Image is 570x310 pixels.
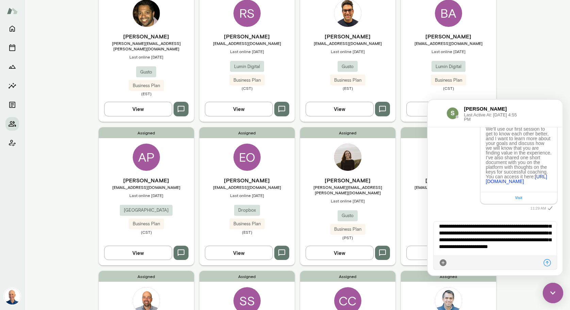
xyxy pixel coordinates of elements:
[199,49,295,54] span: Last online [DATE]
[99,54,194,60] span: Last online [DATE]
[230,63,264,70] span: Lumin Digital
[401,127,496,138] span: Assigned
[338,63,358,70] span: Gusto
[300,40,395,46] span: [EMAIL_ADDRESS][DOMAIN_NAME]
[199,85,295,91] span: (CST)
[5,60,19,74] button: Growth Plan
[330,226,365,233] span: Business Plan
[5,117,19,131] button: Members
[306,102,374,116] button: View
[99,176,194,184] h6: [PERSON_NAME]
[5,136,19,150] button: Client app
[115,159,124,167] div: Send Message
[233,144,261,171] div: EO
[11,159,19,167] div: Attach
[99,193,194,198] span: Last online [DATE]
[401,32,496,40] h6: [PERSON_NAME]
[234,207,260,214] span: Dropbox
[401,271,496,282] span: Assigned
[401,229,496,235] span: (MST)
[401,176,496,184] h6: [PERSON_NAME]
[99,271,194,282] span: Assigned
[300,49,395,54] span: Last online [DATE]
[306,246,374,260] button: View
[334,144,361,171] img: Sarah Jacobson
[300,235,395,240] span: (PST)
[99,229,194,235] span: (CST)
[330,77,365,84] span: Business Plan
[406,246,474,260] button: View
[103,107,118,111] span: 11:29 AM
[118,104,127,113] i: Sent
[300,184,395,195] span: [PERSON_NAME][EMAIL_ADDRESS][PERSON_NAME][DOMAIN_NAME]
[120,207,173,214] span: [GEOGRAPHIC_DATA]
[4,288,20,305] img: Mark Lazen
[300,198,395,203] span: Last online [DATE]
[99,32,194,40] h6: [PERSON_NAME]
[401,193,496,198] span: Last online [DATE]
[300,127,395,138] span: Assigned
[99,127,194,138] span: Assigned
[401,85,496,91] span: (CST)
[199,271,295,282] span: Assigned
[5,41,19,54] button: Sessions
[136,69,156,76] span: Gusto
[199,193,295,198] span: Last online [DATE]
[87,97,95,100] a: Visit
[199,184,295,190] span: [EMAIL_ADDRESS][DOMAIN_NAME]
[5,22,19,35] button: Home
[431,63,466,70] span: Lumin Digital
[19,7,31,20] img: data:image/png;base64,iVBORw0KGgoAAAANSUhEUgAAAMgAAADICAYAAACtWK6eAAAAAXNSR0IArs4c6QAAD7JJREFUeF7...
[431,77,466,84] span: Business Plan
[99,40,194,51] span: [PERSON_NAME][EMAIL_ADDRESS][PERSON_NAME][DOMAIN_NAME]
[58,74,119,84] a: [URL][DOMAIN_NAME]
[104,102,172,116] button: View
[406,102,474,116] button: View
[300,271,395,282] span: Assigned
[7,4,18,17] img: Mento
[338,212,358,219] span: Gusto
[401,184,496,190] span: [EMAIL_ADDRESS][DOMAIN_NAME]
[36,5,90,13] h6: [PERSON_NAME]
[229,221,265,227] span: Business Plan
[300,176,395,184] h6: [PERSON_NAME]
[199,32,295,40] h6: [PERSON_NAME]
[199,127,295,138] span: Assigned
[5,98,19,112] button: Documents
[129,82,164,89] span: Business Plan
[199,40,295,46] span: [EMAIL_ADDRESS][DOMAIN_NAME]
[199,176,295,184] h6: [PERSON_NAME]
[129,221,164,227] span: Business Plan
[104,246,172,260] button: View
[58,17,124,84] p: [PERSON_NAME]! I love that we're going to work together! We'll use our first session to get to kn...
[300,85,395,91] span: (EST)
[401,40,496,46] span: [EMAIL_ADDRESS][DOMAIN_NAME]
[99,91,194,96] span: (EST)
[205,246,273,260] button: View
[133,144,160,171] div: AP
[205,102,273,116] button: View
[36,13,90,22] span: Last Active At: [DATE] 4:55 PM
[5,79,19,93] button: Insights
[199,229,295,235] span: (EST)
[401,49,496,54] span: Last online [DATE]
[229,77,265,84] span: Business Plan
[300,32,395,40] h6: [PERSON_NAME]
[99,184,194,190] span: [EMAIL_ADDRESS][DOMAIN_NAME]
